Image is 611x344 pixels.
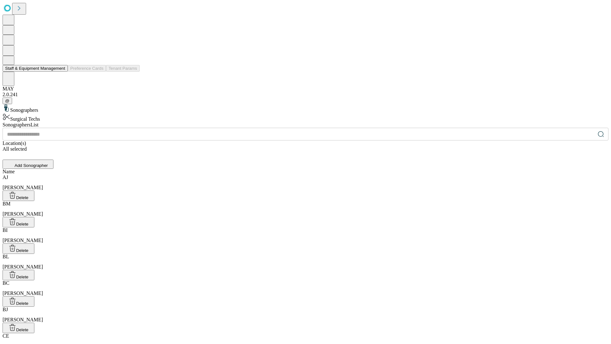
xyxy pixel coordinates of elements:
[68,65,106,72] button: Preference Cards
[3,254,608,270] div: [PERSON_NAME]
[3,280,608,296] div: [PERSON_NAME]
[3,160,53,169] button: Add Sonographer
[16,275,29,279] span: Delete
[16,222,29,226] span: Delete
[3,169,608,175] div: Name
[16,195,29,200] span: Delete
[5,98,10,103] span: @
[3,104,608,113] div: Sonographers
[3,323,34,333] button: Delete
[3,175,608,190] div: [PERSON_NAME]
[3,296,34,307] button: Delete
[3,280,9,286] span: BC
[16,248,29,253] span: Delete
[3,254,9,259] span: BL
[3,175,8,180] span: AJ
[16,327,29,332] span: Delete
[3,190,34,201] button: Delete
[3,333,9,339] span: CE
[3,146,608,152] div: All selected
[3,307,608,323] div: [PERSON_NAME]
[3,65,68,72] button: Staff & Equipment Management
[3,201,11,206] span: BM
[3,243,34,254] button: Delete
[15,163,48,168] span: Add Sonographer
[3,97,12,104] button: @
[3,92,608,97] div: 2.0.241
[106,65,140,72] button: Tenant Params
[3,307,8,312] span: BJ
[3,217,34,227] button: Delete
[16,301,29,306] span: Delete
[3,122,608,128] div: Sonographers List
[3,140,26,146] span: Location(s)
[3,201,608,217] div: [PERSON_NAME]
[3,270,34,280] button: Delete
[3,227,8,233] span: BI
[3,227,608,243] div: [PERSON_NAME]
[3,113,608,122] div: Surgical Techs
[3,86,608,92] div: MAY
